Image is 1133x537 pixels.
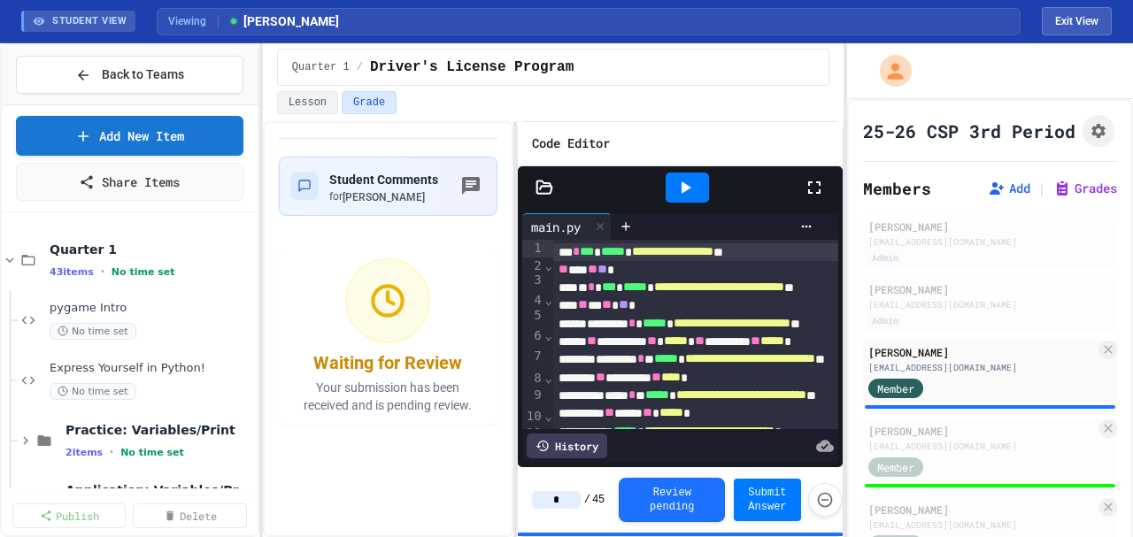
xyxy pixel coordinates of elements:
div: 7 [522,348,544,370]
div: [EMAIL_ADDRESS][DOMAIN_NAME] [868,440,1096,453]
div: [PERSON_NAME] [868,219,1112,234]
h2: Members [863,176,931,201]
span: • [101,265,104,279]
span: • [110,445,113,459]
button: Assignment Settings [1083,115,1114,147]
div: 2 [522,257,544,272]
span: 45 [592,493,605,507]
div: [EMAIL_ADDRESS][DOMAIN_NAME] [868,298,1112,311]
div: 6 [522,327,544,348]
span: Driver's License Program [370,57,574,78]
span: Practice: Variables/Print [66,422,254,438]
div: 10 [522,408,544,425]
iframe: chat widget [1059,466,1115,519]
div: My Account [861,50,916,91]
button: Submit Answer [734,479,800,521]
span: STUDENT VIEW [52,14,127,29]
a: Publish [12,503,126,528]
span: Fold line [544,409,553,423]
span: | [1037,178,1046,199]
a: Delete [133,503,246,528]
div: 8 [522,370,544,387]
button: Force resubmission of student's answer (Admin only) [808,483,842,517]
div: [EMAIL_ADDRESS][DOMAIN_NAME] [868,361,1096,374]
div: [EMAIL_ADDRESS][DOMAIN_NAME] [868,235,1112,249]
div: 5 [522,307,544,328]
div: main.py [522,218,590,236]
span: Student Comments [329,173,438,187]
button: Lesson [277,91,338,114]
p: Your submission has been received and is pending review. [289,379,487,414]
span: Fold line [544,293,553,307]
span: Fold line [544,258,553,272]
button: Add [988,180,1030,197]
h1: 25-26 CSP 3rd Period [863,119,1075,143]
span: Express Yourself in Python! [50,361,254,376]
span: / [584,493,590,507]
button: Review pending [619,478,725,522]
div: History [527,433,607,458]
div: [EMAIL_ADDRESS][DOMAIN_NAME] [868,518,1096,532]
iframe: chat widget [986,389,1115,464]
h6: Code Editor [532,133,610,155]
div: Admin [868,313,902,328]
span: Back to Teams [102,65,184,84]
div: main.py [522,213,612,240]
button: Grades [1053,180,1117,197]
div: 9 [522,387,544,408]
span: 43 items [50,266,94,278]
div: 11 [522,425,544,445]
div: 4 [522,292,544,307]
a: Add New Item [16,116,243,156]
div: 1 [522,240,544,257]
div: [PERSON_NAME] [868,502,1096,518]
div: [PERSON_NAME] [868,344,1096,360]
span: Fold line [544,328,553,342]
span: pygame Intro [50,301,254,316]
span: Quarter 1 [50,242,254,257]
div: 3 [522,272,544,292]
span: / [357,60,363,74]
span: 2 items [66,447,103,458]
a: Share Items [16,163,243,201]
div: Waiting for Review [313,350,462,375]
span: Member [877,380,914,396]
div: [PERSON_NAME] [868,281,1112,297]
span: Application: Variables/Print [66,482,254,498]
span: Member [877,459,914,475]
button: Exit student view [1042,7,1112,35]
button: Grade [342,91,397,114]
span: Quarter 1 [292,60,350,74]
span: Submit Answer [748,486,786,514]
span: No time set [50,323,136,340]
span: [PERSON_NAME] [227,12,339,31]
div: for [329,189,438,204]
span: Viewing [168,13,219,29]
span: No time set [112,266,175,278]
span: No time set [120,447,184,458]
span: Fold line [544,371,553,385]
span: [PERSON_NAME] [343,191,425,203]
span: No time set [50,383,136,400]
div: Admin [868,250,902,265]
button: Back to Teams [16,56,243,94]
div: [PERSON_NAME] [868,423,1096,439]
